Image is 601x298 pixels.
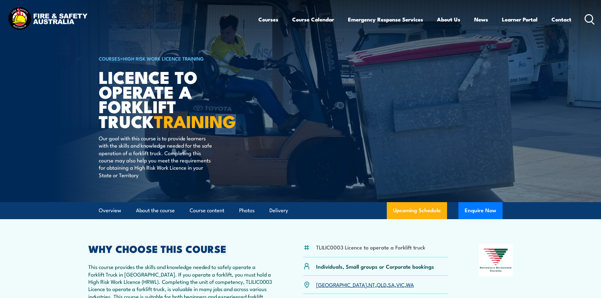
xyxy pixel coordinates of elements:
[474,11,488,28] a: News
[190,202,224,219] a: Course content
[348,11,423,28] a: Emergency Response Services
[316,243,425,251] li: TLILIC0003 Licence to operate a Forklift truck
[377,281,386,288] a: QLD
[437,11,460,28] a: About Us
[99,55,255,62] h6: >
[136,202,175,219] a: About the course
[387,202,447,219] a: Upcoming Schedule
[258,11,278,28] a: Courses
[123,55,204,62] a: High Risk Work Licence Training
[292,11,334,28] a: Course Calendar
[99,202,121,219] a: Overview
[551,11,571,28] a: Contact
[316,281,367,288] a: [GEOGRAPHIC_DATA]
[239,202,255,219] a: Photos
[406,281,414,288] a: WA
[388,281,395,288] a: SA
[316,281,414,288] p: , , , , ,
[368,281,375,288] a: NT
[269,202,288,219] a: Delivery
[502,11,538,28] a: Learner Portal
[458,202,503,219] button: Enquire Now
[396,281,404,288] a: VIC
[99,55,120,62] a: COURSES
[99,69,255,128] h1: Licence to operate a forklift truck
[154,108,236,134] strong: TRAINING
[479,244,513,276] img: Nationally Recognised Training logo.
[316,263,434,270] p: Individuals, Small groups or Corporate bookings
[88,244,273,253] h2: WHY CHOOSE THIS COURSE
[99,134,214,178] p: Our goal with this course is to provide learners with the skills and knowledge needed for the saf...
